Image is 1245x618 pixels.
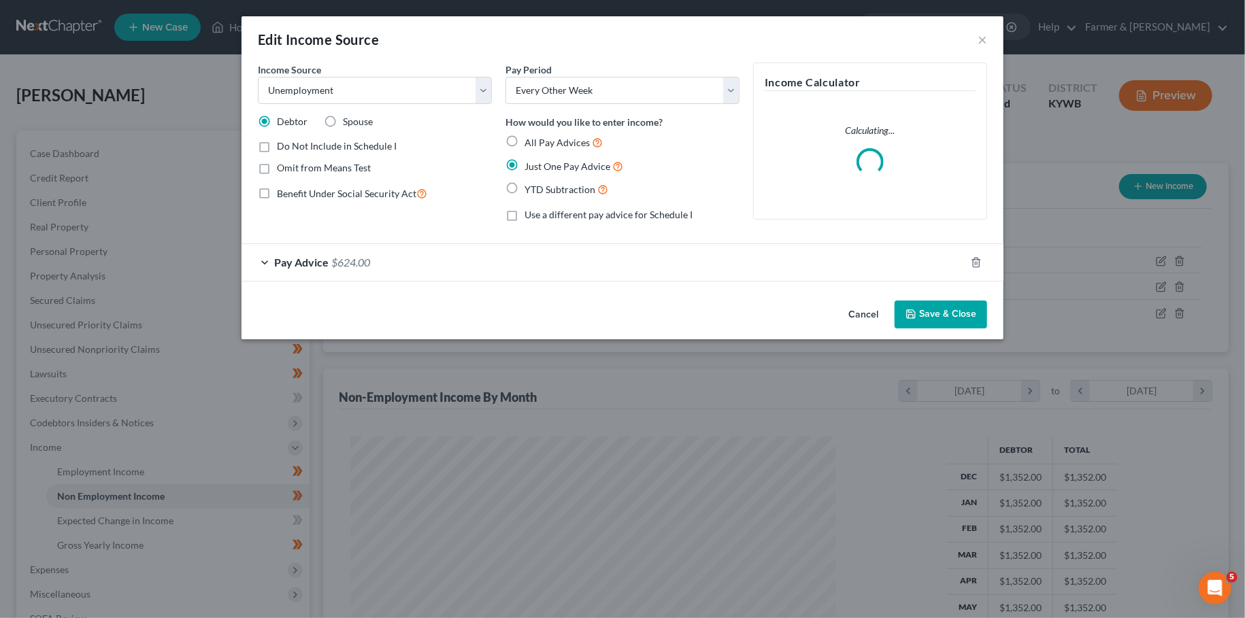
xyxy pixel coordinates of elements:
[274,256,329,269] span: Pay Advice
[525,160,610,172] span: Just One Pay Advice
[525,209,693,220] span: Use a different pay advice for Schedule I
[258,64,321,75] span: Income Source
[1227,572,1238,583] span: 5
[505,63,552,77] label: Pay Period
[277,188,416,199] span: Benefit Under Social Security Act
[258,30,379,49] div: Edit Income Source
[331,256,370,269] span: $624.00
[765,124,976,137] p: Calculating...
[277,116,308,127] span: Debtor
[277,162,371,173] span: Omit from Means Test
[895,301,987,329] button: Save & Close
[505,115,663,129] label: How would you like to enter income?
[525,184,595,195] span: YTD Subtraction
[765,74,976,91] h5: Income Calculator
[343,116,373,127] span: Spouse
[525,137,590,148] span: All Pay Advices
[978,31,987,48] button: ×
[837,302,889,329] button: Cancel
[1199,572,1231,604] iframe: Intercom live chat
[277,140,397,152] span: Do Not Include in Schedule I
